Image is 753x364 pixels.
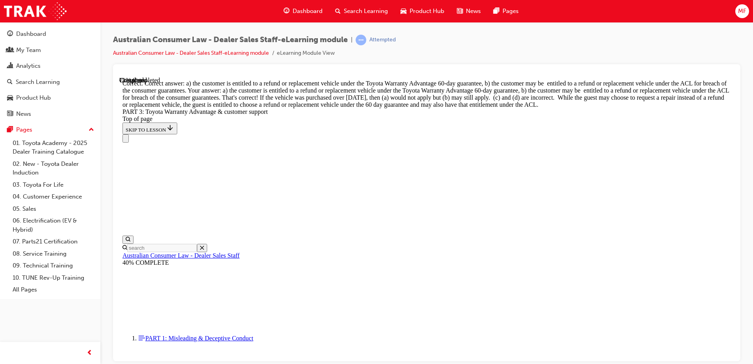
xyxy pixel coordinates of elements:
[394,3,451,19] a: car-iconProduct Hub
[9,179,97,191] a: 03. Toyota For Life
[344,7,388,16] span: Search Learning
[3,32,612,39] div: PART 3: Toyota Warranty Advantage & customer support
[3,175,120,182] a: Australian Consumer Law - Dealer Sales Staff
[16,30,46,39] div: Dashboard
[735,4,749,18] button: MF
[7,95,13,102] span: car-icon
[277,3,329,19] a: guage-iconDashboard
[3,39,612,46] div: Top of page
[3,123,97,137] button: Pages
[3,27,97,41] a: Dashboard
[466,7,481,16] span: News
[9,203,97,215] a: 05. Sales
[9,272,97,284] a: 10. TUNE Rev-Up Training
[9,158,97,179] a: 02. New - Toyota Dealer Induction
[3,91,97,105] a: Product Hub
[487,3,525,19] a: pages-iconPages
[351,35,352,45] span: |
[9,284,97,296] a: All Pages
[6,50,55,56] span: SKIP TO LESSON
[9,260,97,272] a: 09. Technical Training
[329,3,394,19] a: search-iconSearch Learning
[738,7,746,16] span: MF
[16,93,51,102] div: Product Hub
[87,348,93,358] span: prev-icon
[277,49,335,58] li: eLearning Module View
[293,7,323,16] span: Dashboard
[16,125,32,134] div: Pages
[7,111,13,118] span: news-icon
[9,248,97,260] a: 08. Service Training
[356,35,366,45] span: learningRecordVerb_ATTEMPT-icon
[78,167,88,175] button: Close search menu
[113,35,348,45] span: Australian Consumer Law - Dealer Sales Staff-eLearning module
[9,191,97,203] a: 04. Customer Experience
[7,126,13,134] span: pages-icon
[9,236,97,248] a: 07. Parts21 Certification
[3,25,97,123] button: DashboardMy TeamAnalyticsSearch LearningProduct HubNews
[410,7,444,16] span: Product Hub
[89,125,94,135] span: up-icon
[3,46,58,58] button: SKIP TO LESSON
[7,63,13,70] span: chart-icon
[503,7,519,16] span: Pages
[3,43,97,58] a: My Team
[7,47,13,54] span: people-icon
[8,167,78,175] input: Search
[16,46,41,55] div: My Team
[16,78,60,87] div: Search Learning
[9,137,97,158] a: 01. Toyota Academy - 2025 Dealer Training Catalogue
[16,110,31,119] div: News
[9,215,97,236] a: 06. Electrification (EV & Hybrid)
[16,61,41,71] div: Analytics
[3,59,97,73] a: Analytics
[7,31,13,38] span: guage-icon
[3,159,14,167] button: Open search menu
[284,6,289,16] span: guage-icon
[3,58,9,66] button: Close navigation menu
[3,3,612,32] div: Correct. Correct answer: a) the customer is entitled to a refund or replacement vehicle under the...
[335,6,341,16] span: search-icon
[3,107,97,121] a: News
[113,50,269,56] a: Australian Consumer Law - Dealer Sales Staff-eLearning module
[401,6,406,16] span: car-icon
[493,6,499,16] span: pages-icon
[457,6,463,16] span: news-icon
[3,182,612,189] div: 40% COMPLETE
[4,2,67,20] img: Trak
[369,36,396,44] div: Attempted
[7,79,13,86] span: search-icon
[451,3,487,19] a: news-iconNews
[3,75,97,89] a: Search Learning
